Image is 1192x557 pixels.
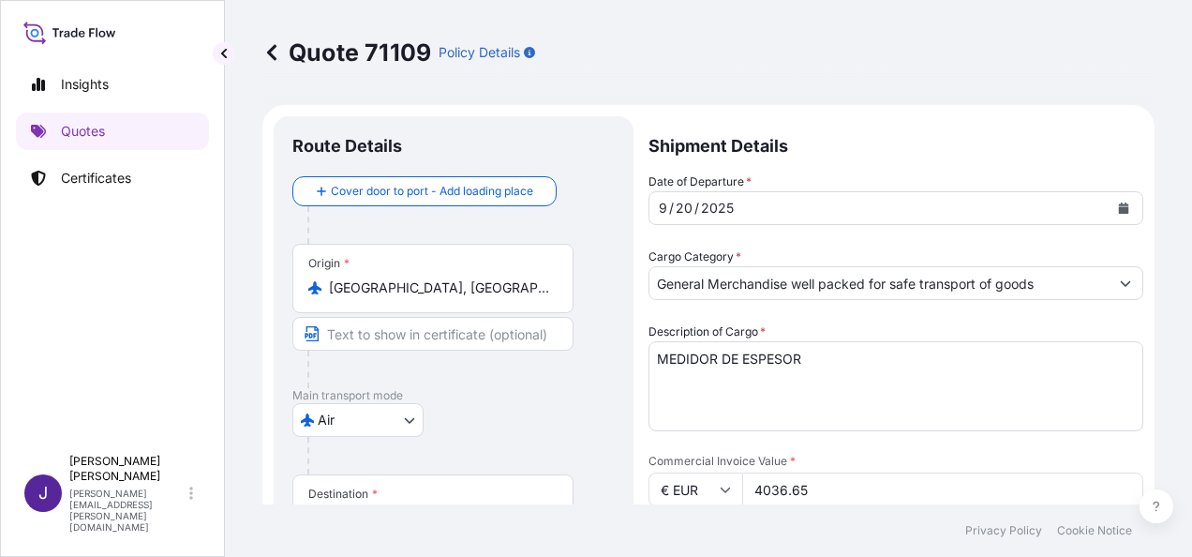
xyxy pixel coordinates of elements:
div: / [669,197,674,219]
a: Cookie Notice [1057,523,1132,538]
p: Route Details [292,135,402,158]
a: Certificates [16,159,209,197]
span: Commercial Invoice Value [648,454,1143,469]
span: Cover door to port - Add loading place [331,182,533,201]
p: Certificates [61,169,131,188]
span: Air [318,411,335,429]
button: Select transport [292,403,424,437]
button: Show suggestions [1109,266,1142,300]
label: Description of Cargo [648,323,766,341]
div: / [694,197,699,219]
p: [PERSON_NAME][EMAIL_ADDRESS][PERSON_NAME][DOMAIN_NAME] [69,488,186,533]
input: Origin [329,278,550,297]
p: Insights [61,75,109,94]
p: Main transport mode [292,388,615,403]
div: year, [699,197,736,219]
input: Type amount [742,473,1143,506]
p: Policy Details [439,43,520,62]
button: Cover door to port - Add loading place [292,176,557,206]
input: Select a commodity type [649,266,1109,300]
p: Shipment Details [648,116,1143,173]
p: [PERSON_NAME] [PERSON_NAME] [69,454,186,484]
div: month, [657,197,669,219]
a: Insights [16,66,209,103]
div: day, [674,197,694,219]
button: Calendar [1109,193,1139,223]
input: Text to appear on certificate [292,317,574,351]
textarea: MEDIDOR DE ESPESOR [648,341,1143,431]
div: Origin [308,256,350,271]
div: Destination [308,487,378,502]
label: Cargo Category [648,248,741,266]
a: Quotes [16,113,209,150]
p: Quote 71109 [262,38,431,68]
a: Privacy Policy [965,523,1042,538]
span: Date of Departure [648,173,752,191]
p: Quotes [61,122,105,141]
span: J [38,484,48,503]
